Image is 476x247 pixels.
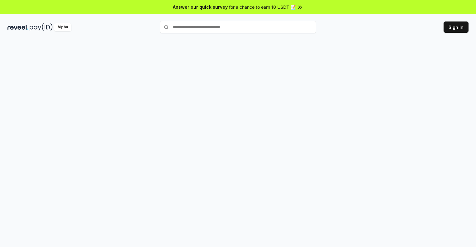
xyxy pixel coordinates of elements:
[54,23,71,31] div: Alpha
[7,23,28,31] img: reveel_dark
[30,23,53,31] img: pay_id
[444,21,469,33] button: Sign In
[173,4,228,10] span: Answer our quick survey
[229,4,296,10] span: for a chance to earn 10 USDT 📝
